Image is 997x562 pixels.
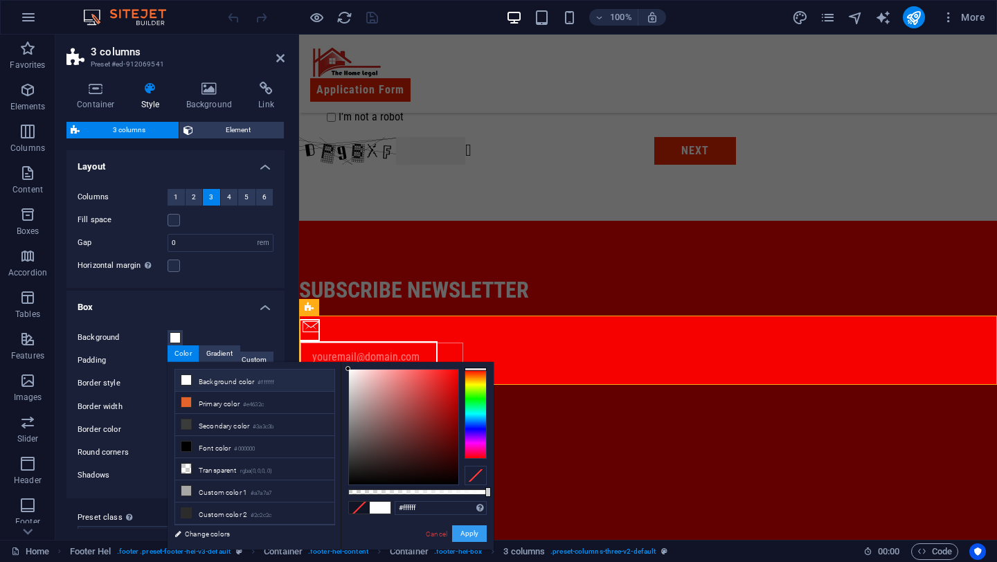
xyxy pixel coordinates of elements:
[222,352,273,368] button: Custom
[917,543,952,560] span: Code
[875,9,892,26] button: text_generator
[15,309,40,320] p: Tables
[66,291,285,316] h4: Box
[78,444,168,461] label: Round corners
[78,329,168,346] label: Background
[168,525,328,543] a: Change colors
[70,543,111,560] span: Click to select. Double-click to edit
[199,345,240,362] div: Gradient
[661,547,667,555] i: This element is a customizable preset
[646,11,658,24] i: On resize automatically adjust zoom level to fit chosen device.
[820,9,836,26] button: pages
[209,189,213,206] span: 3
[10,101,46,112] p: Elements
[175,414,334,436] li: Secondary color
[244,189,249,206] span: 5
[221,189,238,206] button: 4
[78,257,168,274] label: Horizontal margin
[11,543,49,560] a: Click to cancel selection. Double-click to open Pages
[243,400,264,410] small: #e4632c
[131,82,176,111] h4: Style
[176,82,249,111] h4: Background
[906,10,922,26] i: Publish
[78,421,168,438] label: Border color
[792,10,808,26] i: Design (Ctrl+Alt+Y)
[10,60,45,71] p: Favorites
[15,516,40,527] p: Footer
[227,189,231,206] span: 4
[11,350,44,361] p: Features
[336,10,352,26] i: Reload page
[251,511,271,520] small: #2c2c2c
[78,189,168,206] label: Columns
[175,502,334,525] li: Custom color 2
[349,502,370,514] span: No Color Selected
[14,392,42,403] p: Images
[256,189,273,206] button: 6
[251,489,271,498] small: #a7a7a7
[78,352,168,369] label: Padding
[17,226,39,237] p: Boxes
[78,509,273,526] label: Preset class
[78,239,168,246] label: Gap
[888,546,890,556] span: :
[175,458,334,480] li: Transparent
[903,6,925,28] button: publish
[234,444,255,454] small: #000000
[78,467,168,484] label: Shadows
[820,10,836,26] i: Pages (Ctrl+Alt+S)
[610,9,632,26] h6: 100%
[936,6,991,28] button: More
[66,122,179,138] button: 3 columns
[168,189,185,206] button: 1
[78,375,168,392] label: Border style
[264,543,303,560] span: Click to select. Double-click to edit
[78,212,168,228] label: Fill space
[10,143,45,154] p: Columns
[969,543,986,560] button: Usercentrics
[186,189,203,206] button: 2
[236,547,242,555] i: This element is a customizable preset
[434,543,482,560] span: . footer-hel-box
[84,122,174,138] span: 3 columns
[175,392,334,414] li: Primary color
[863,543,900,560] h6: Session time
[66,150,285,175] h4: Layout
[17,433,39,444] p: Slider
[875,10,891,26] i: AI Writer
[248,82,285,111] h4: Link
[942,10,985,24] span: More
[847,9,864,26] button: navigator
[175,480,334,502] li: Custom color 1
[253,422,273,432] small: #3a3c3b
[240,466,273,476] small: rgba(0,0,0,.0)
[308,9,325,26] button: Click here to leave preview mode and continue editing
[203,189,220,206] button: 3
[262,189,267,206] span: 6
[239,352,269,368] span: Custom
[168,345,199,362] div: Color
[179,122,285,138] button: Element
[465,466,487,485] div: Clear Color Selection
[91,58,257,71] h3: Preset #ed-912069541
[117,543,231,560] span: . footer .preset-footer-hel-v3-default
[12,184,43,195] p: Content
[589,9,638,26] button: 100%
[792,9,809,26] button: design
[452,525,487,542] button: Apply
[308,543,368,560] span: . footer-hel-content
[390,543,429,560] span: Click to select. Double-click to edit
[14,475,42,486] p: Header
[8,267,47,278] p: Accordion
[80,9,183,26] img: Editor Logo
[192,189,196,206] span: 2
[878,543,899,560] span: 00 00
[78,399,168,415] label: Border width
[175,436,334,458] li: Font color
[175,370,334,392] li: Background color
[258,378,274,388] small: #ffffff
[336,9,352,26] button: reload
[370,502,390,514] span: #ffffff
[550,543,656,560] span: . preset-columns-three-v2-default
[911,543,958,560] button: Code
